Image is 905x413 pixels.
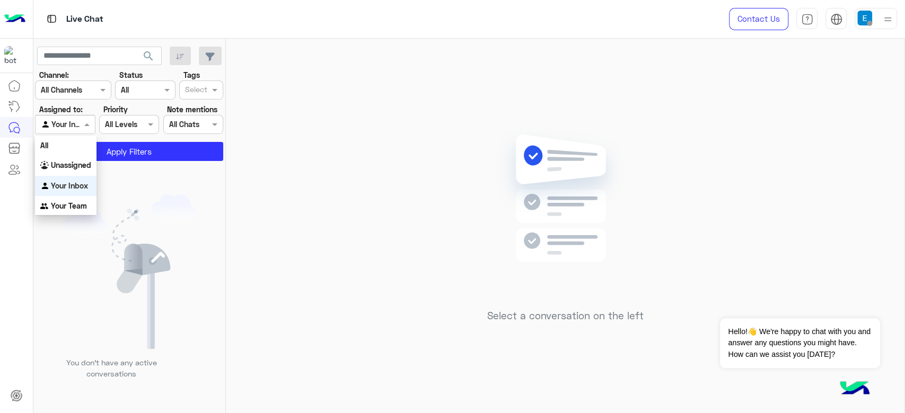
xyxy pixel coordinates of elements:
label: Channel: [39,69,69,80]
img: tab [45,12,58,25]
img: profile [881,13,894,26]
img: empty users [63,194,196,349]
label: Assigned to: [39,104,83,115]
label: Priority [103,104,128,115]
p: Live Chat [66,12,103,26]
b: Unassigned [51,160,91,169]
button: Apply Filters [35,142,223,161]
img: 171468393613305 [4,46,23,65]
h5: Select a conversation on the left [487,310,644,322]
a: Contact Us [729,8,788,30]
span: search [142,50,155,62]
img: INBOX.AGENTFILTER.YOURTEAM [40,202,51,212]
img: Logo [4,8,25,30]
img: INBOX.AGENTFILTER.YOURINBOX [40,181,51,192]
p: You don’t have any active conversations [58,357,165,380]
b: All [40,141,48,150]
ng-dropdown-panel: Options list [35,136,96,215]
b: Your Inbox [51,181,88,190]
label: Status [119,69,143,80]
img: INBOX.AGENTFILTER.UNASSIGNED [40,161,51,172]
button: search [136,47,162,69]
div: Select [183,84,207,97]
img: tab [801,13,813,25]
img: no messages [489,126,642,302]
img: tab [830,13,842,25]
b: Your Team [51,201,87,210]
img: userImage [857,11,872,25]
span: Hello!👋 We're happy to chat with you and answer any questions you might have. How can we assist y... [720,318,880,368]
img: hulul-logo.png [836,371,873,408]
label: Note mentions [167,104,217,115]
label: Tags [183,69,200,80]
a: tab [796,8,818,30]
